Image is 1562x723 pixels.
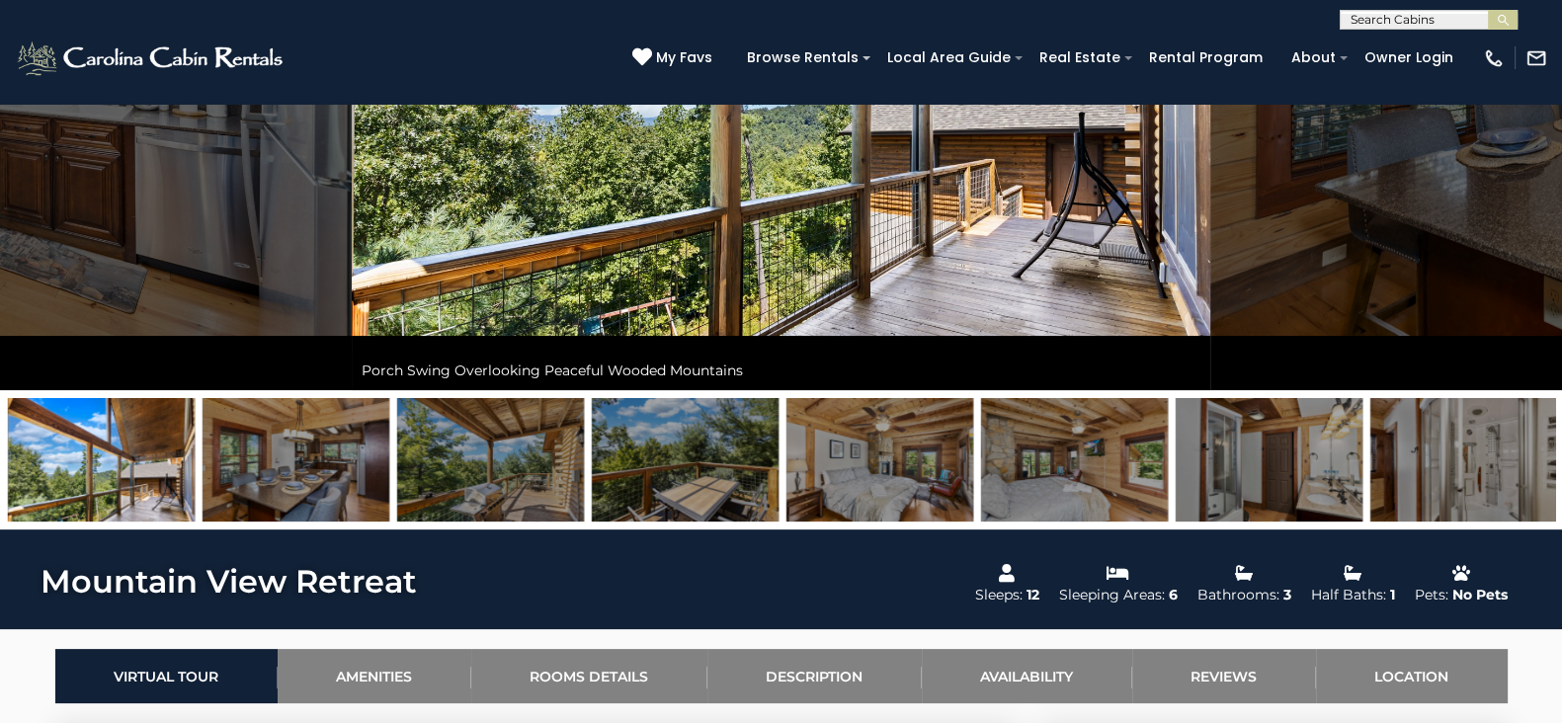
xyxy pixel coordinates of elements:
[1370,398,1557,522] img: 163277308
[1139,42,1273,73] a: Rental Program
[1176,398,1362,522] img: 163277307
[1029,42,1130,73] a: Real Estate
[1281,42,1346,73] a: About
[1483,47,1505,69] img: phone-regular-white.png
[632,47,717,69] a: My Favs
[203,398,389,522] img: 163277322
[55,649,278,703] a: Virtual Tour
[1525,47,1547,69] img: mail-regular-white.png
[656,47,712,68] span: My Favs
[1316,649,1508,703] a: Location
[278,649,471,703] a: Amenities
[15,39,288,78] img: White-1-2.png
[397,398,584,522] img: 163277323
[8,398,195,522] img: 163277319
[592,398,779,522] img: 163277324
[707,649,922,703] a: Description
[737,42,868,73] a: Browse Rentals
[786,398,973,522] img: 163277325
[471,649,707,703] a: Rooms Details
[352,351,1210,390] div: Porch Swing Overlooking Peaceful Wooded Mountains
[1132,649,1316,703] a: Reviews
[981,398,1168,522] img: 163277306
[922,649,1132,703] a: Availability
[1355,42,1463,73] a: Owner Login
[877,42,1021,73] a: Local Area Guide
